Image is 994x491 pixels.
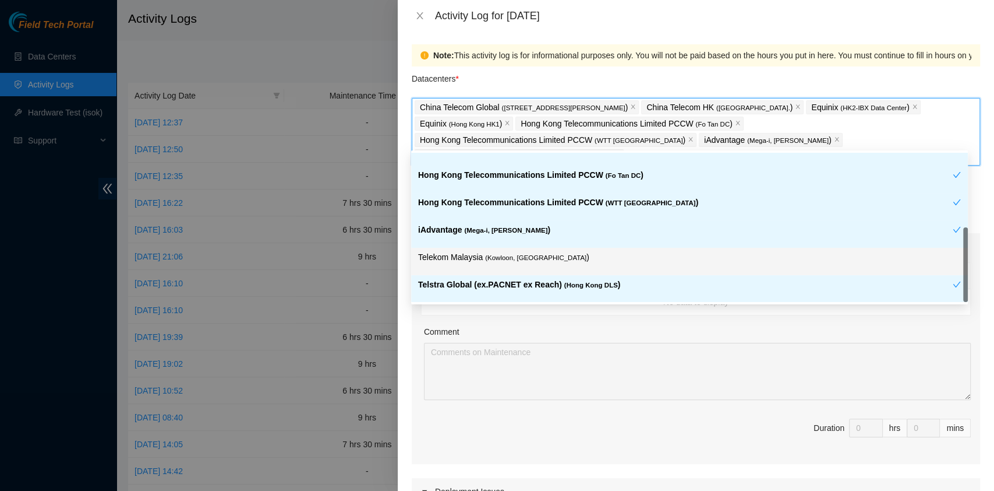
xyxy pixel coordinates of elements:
span: ( Fo Tan DC [606,172,641,179]
span: ( [STREET_ADDRESS][PERSON_NAME] [501,104,625,111]
span: ( [GEOGRAPHIC_DATA]. [716,104,790,111]
p: Equinix ) [420,117,502,131]
span: close [688,136,694,143]
span: check [953,198,961,206]
div: hrs [883,419,907,437]
span: ( WTT [GEOGRAPHIC_DATA] [606,199,696,206]
textarea: Comment [424,343,971,400]
span: check [953,171,961,179]
p: Datacenters [412,66,459,85]
span: close [504,120,510,127]
p: Telekom Malaysia ) [418,251,961,264]
span: check [953,226,961,234]
p: Equinix ) [811,101,909,114]
p: Hong Kong Telecommunications Limited PCCW ) [521,117,732,131]
span: ( WTT [GEOGRAPHIC_DATA] [595,137,682,144]
span: close [415,11,425,20]
div: Duration [813,422,844,434]
span: ( Mega-i, [PERSON_NAME] [747,137,829,144]
p: Hong Kong Telecommunications Limited PCCW ) [418,169,953,182]
p: iAdvantage ) [418,223,953,237]
p: Hong Kong Telecommunications Limited PCCW ) [420,134,685,147]
div: Activity Log for [DATE] [435,9,980,22]
span: ( Mega-i, [PERSON_NAME] [464,227,547,234]
span: close [834,136,840,143]
span: ( Hong Kong DLS [564,282,618,289]
p: iAdvantage ) [704,134,832,147]
p: Telstra Global (ex.PACNET ex Reach) ) [420,150,613,163]
strong: Note: [433,49,454,62]
span: ( Kowloon, [GEOGRAPHIC_DATA] [485,254,586,261]
span: ( Fo Tan DC [695,121,730,128]
span: close [795,104,801,111]
p: China Telecom Global ) [420,101,628,114]
p: Telstra Global (ex.PACNET ex Reach) ) [418,278,953,292]
span: exclamation-circle [420,51,429,59]
span: ( HK2-IBX Data Center [840,104,907,111]
div: mins [940,419,971,437]
span: close [630,104,636,111]
span: ( Hong Kong HK1 [449,121,500,128]
label: Comment [424,325,459,338]
span: check [953,280,961,289]
span: close [912,104,918,111]
p: China Telecom HK ) [646,101,793,114]
span: close [735,120,741,127]
p: Hong Kong Telecommunications Limited PCCW ) [418,196,953,209]
button: Close [412,10,428,22]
